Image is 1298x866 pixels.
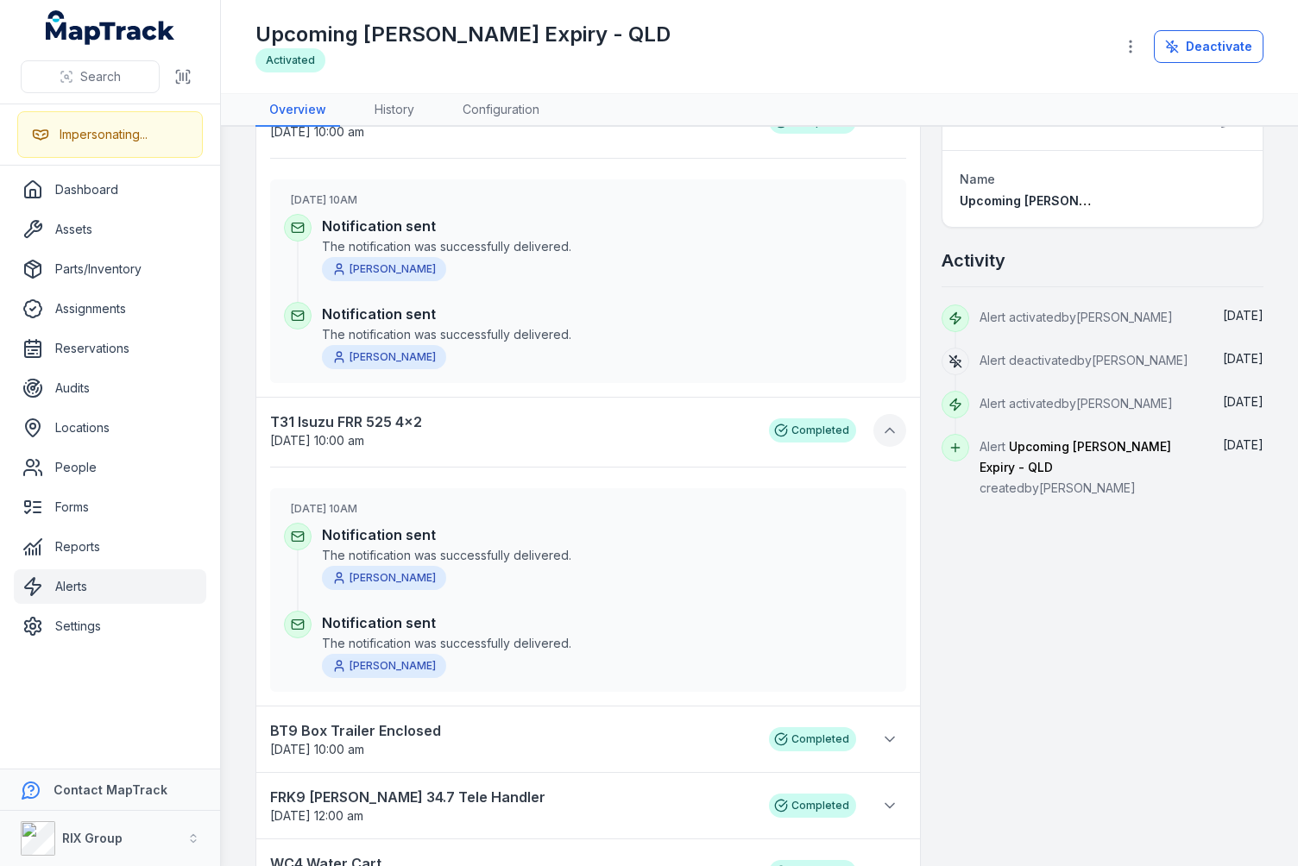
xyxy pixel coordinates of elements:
button: Deactivate [1154,30,1263,63]
span: Search [80,68,121,85]
a: [PERSON_NAME] [322,345,446,369]
time: 03/07/2025, 12:11:30 pm [1223,437,1263,452]
strong: T31 Isuzu FRR 525 4x2 [270,411,752,432]
a: Reports [14,530,206,564]
div: Activated [255,48,325,72]
span: Upcoming [PERSON_NAME] Expiry - QLD [980,439,1171,474]
span: [DATE] 12:00 am [270,808,363,823]
a: People [14,450,206,485]
span: Name [960,172,995,186]
time: 31/08/2025, 10:00:00 am [270,742,364,756]
span: [DATE] [1223,437,1263,452]
h4: Notification sent [322,216,892,236]
a: Settings [14,609,206,643]
span: [DATE] 10:00 am [270,433,364,448]
span: The notification was successfully delivered. [322,547,892,564]
span: Upcoming [PERSON_NAME] Expiry - QLD [960,193,1203,208]
a: Parts/Inventory [14,252,206,286]
time: 03/07/2025, 12:20:20 pm [1223,308,1263,323]
h1: Upcoming [PERSON_NAME] Expiry - QLD [255,21,671,48]
a: Reservations [14,331,206,366]
div: Completed [769,794,856,818]
h4: Notification sent [322,304,892,324]
h4: Notification sent [322,524,892,545]
span: The notification was successfully delivered. [322,238,892,255]
a: Overview [255,94,340,127]
div: Completed [769,418,856,442]
a: [PERSON_NAME] [322,257,446,281]
span: The notification was successfully delivered. [322,635,892,652]
h3: [DATE] 10AM [291,193,892,207]
strong: FRK9 [PERSON_NAME] 34.7 Tele Handler [270,787,752,807]
a: Configuration [449,94,553,127]
span: [DATE] [1223,394,1263,409]
a: Audits [14,371,206,405]
div: Completed [769,727,856,751]
a: Locations [14,411,206,445]
span: Alert activated by [PERSON_NAME] [980,310,1173,324]
span: [DATE] [1223,351,1263,366]
a: FRK9 [PERSON_NAME] 34.7 Tele Handler[DATE] 12:00 am [270,787,752,825]
strong: Contact MapTrack [54,782,167,797]
span: The notification was successfully delivered. [322,326,892,343]
a: Alerts [14,569,206,604]
a: Assignments [14,292,206,326]
time: 01/09/2025, 10:00:00 am [270,124,364,139]
div: Impersonating... [60,126,148,143]
time: 03/07/2025, 12:12:38 pm [1223,394,1263,409]
a: History [361,94,428,127]
a: MapTrack [46,10,175,45]
a: [PERSON_NAME] [322,654,446,678]
h4: Notification sent [322,612,892,633]
strong: RIX Group [62,831,123,845]
span: [DATE] 10:00 am [270,742,364,756]
time: 01/09/2025, 10:00:00 am [270,433,364,448]
span: Alert created by [PERSON_NAME] [980,439,1171,495]
span: [DATE] 10:00 am [270,124,364,139]
span: Alert activated by [PERSON_NAME] [980,396,1173,411]
h3: [DATE] 10AM [291,502,892,516]
span: [DATE] [1223,308,1263,323]
h2: Activity [942,248,1005,273]
a: T31 Isuzu FRR 525 4x2[DATE] 10:00 am [270,411,752,449]
strong: BT9 Box Trailer Enclosed [270,720,752,741]
a: Assets [14,212,206,247]
a: [PERSON_NAME] [322,566,446,590]
time: 03/07/2025, 12:20:05 pm [1223,351,1263,366]
button: Search [21,60,160,93]
a: BT9 Box Trailer Enclosed[DATE] 10:00 am [270,720,752,758]
time: 29/08/2025, 12:00:00 am [270,808,363,823]
span: Alert deactivated by [PERSON_NAME] [980,353,1188,367]
a: Forms [14,490,206,524]
a: Dashboard [14,173,206,207]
